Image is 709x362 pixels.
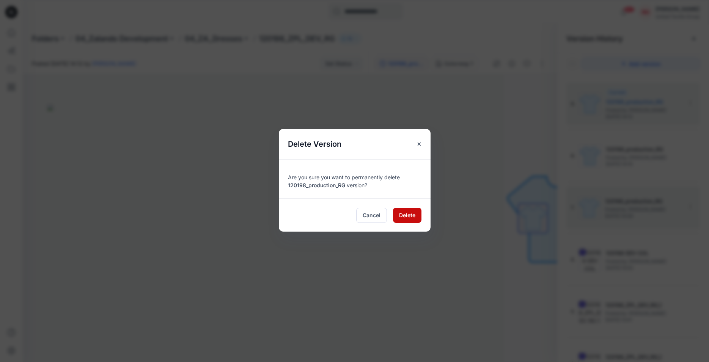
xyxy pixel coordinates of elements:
[288,169,421,189] div: Are you sure you want to permanently delete version?
[363,211,380,219] span: Cancel
[356,208,387,223] button: Cancel
[412,137,426,151] button: Close
[279,129,351,159] h5: Delete Version
[393,208,421,223] button: Delete
[288,182,345,188] span: 120198_production_RG
[399,211,415,219] span: Delete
